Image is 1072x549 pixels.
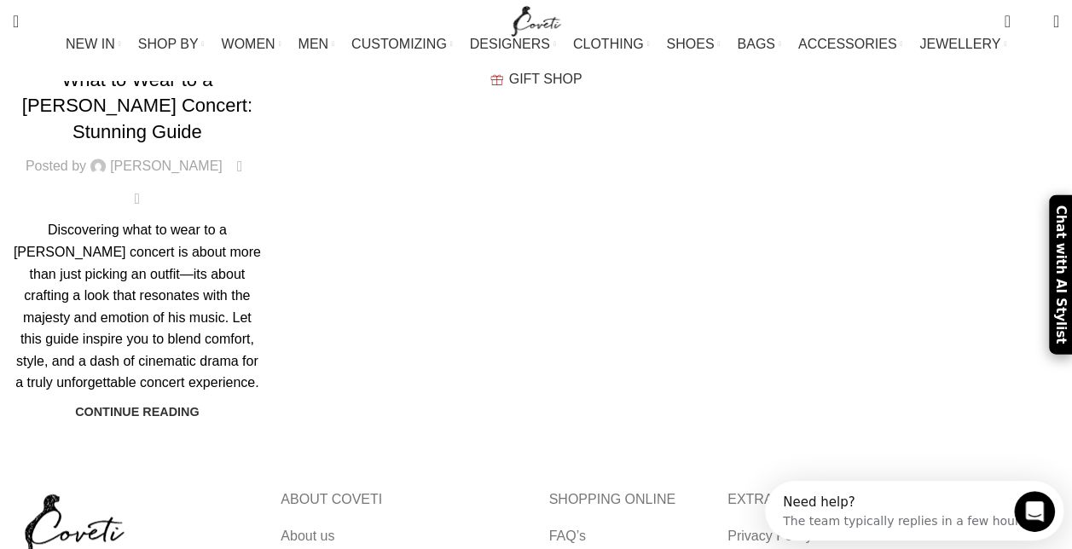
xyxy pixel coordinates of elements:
[66,27,121,61] a: NEW IN
[549,527,588,546] a: FAQ’s
[470,27,556,61] a: DESIGNERS
[765,481,1063,540] iframe: Intercom live chat discovery launcher
[22,69,252,143] a: What to Wear to a [PERSON_NAME] Concert: Stunning Guide
[490,62,582,96] a: GIFT SHOP
[490,74,503,85] img: GiftBag
[128,188,146,210] a: 0
[4,27,1068,96] div: Main navigation
[798,27,903,61] a: ACCESSORIES
[26,155,86,177] span: Posted by
[798,36,897,52] span: ACCESSORIES
[919,27,1006,61] a: JEWELLERY
[7,7,315,54] div: Open Intercom Messenger
[1023,4,1040,38] div: My Wishlist
[18,28,264,46] div: The team typically replies in a few hours.
[737,36,774,52] span: BAGS
[727,490,881,509] h5: EXTRA INFO
[298,27,334,61] a: MEN
[221,36,275,52] span: WOMEN
[75,405,200,419] a: Continue reading
[509,71,582,87] span: GIFT SHOP
[995,4,1018,38] a: 0
[13,219,262,394] div: Discovering what to wear to a [PERSON_NAME] concert is about more than just picking an outfit—its...
[138,36,199,52] span: SHOP BY
[1014,491,1055,532] iframe: Intercom live chat
[138,27,205,61] a: SHOP BY
[1027,17,1040,30] span: 0
[727,527,814,546] a: Privacy Policy
[573,27,650,61] a: CLOTHING
[351,27,453,61] a: CUSTOMIZING
[919,36,1000,52] span: JEWELLERY
[549,490,703,509] h5: SHOPPING ONLINE
[666,36,714,52] span: SHOES
[18,14,264,28] div: Need help?
[4,4,27,38] a: Search
[666,27,720,61] a: SHOES
[737,27,780,61] a: BAGS
[66,36,115,52] span: NEW IN
[138,187,151,199] span: 0
[110,155,223,177] a: [PERSON_NAME]
[507,13,565,27] a: Site logo
[90,159,106,174] img: author-avatar
[573,36,644,52] span: CLOTHING
[281,527,336,546] a: About us
[351,36,447,52] span: CUSTOMIZING
[281,490,523,509] h5: ABOUT COVETI
[298,36,329,52] span: MEN
[470,36,550,52] span: DESIGNERS
[1005,9,1018,21] span: 0
[221,27,281,61] a: WOMEN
